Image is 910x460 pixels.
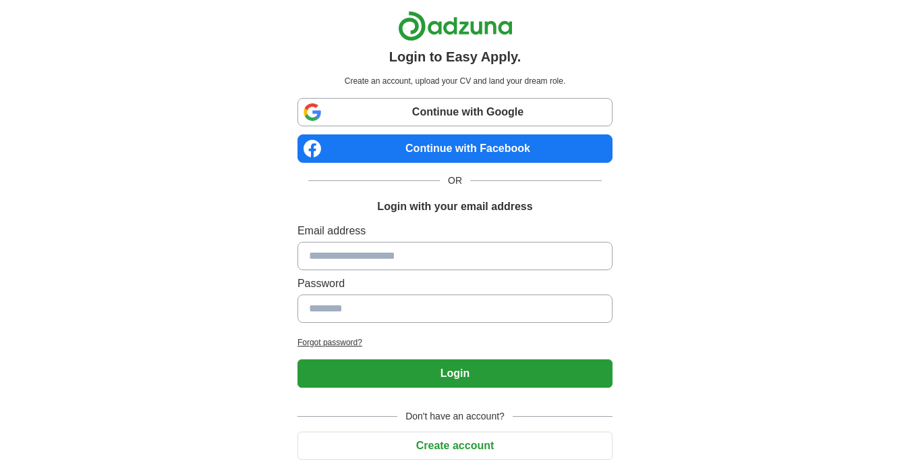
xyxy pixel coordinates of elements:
[297,359,613,388] button: Login
[440,174,470,188] span: OR
[297,440,613,451] a: Create account
[297,134,613,163] a: Continue with Facebook
[297,276,613,292] label: Password
[297,98,613,126] a: Continue with Google
[389,47,521,67] h1: Login to Easy Apply.
[297,336,613,349] a: Forgot password?
[397,409,513,424] span: Don't have an account?
[297,432,613,460] button: Create account
[398,11,513,41] img: Adzuna logo
[300,75,610,87] p: Create an account, upload your CV and land your dream role.
[377,199,532,215] h1: Login with your email address
[297,223,613,239] label: Email address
